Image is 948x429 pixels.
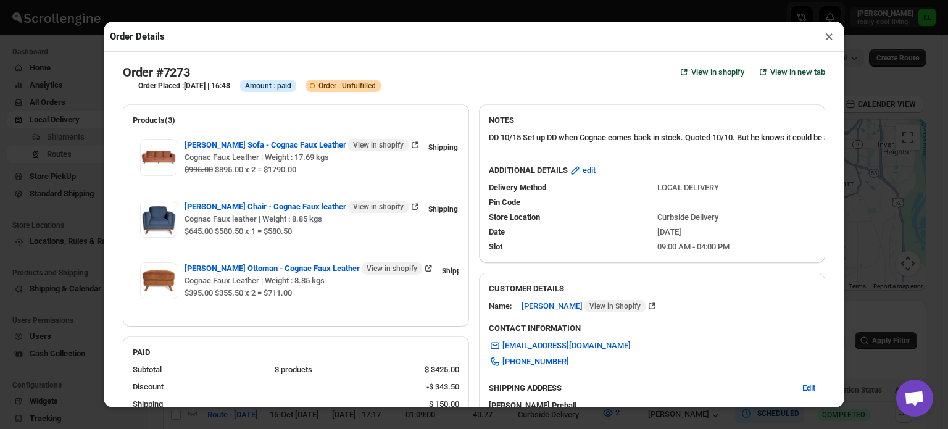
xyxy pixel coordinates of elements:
[502,356,569,368] span: [PHONE_NUMBER]
[434,262,489,280] button: Shipping
[213,288,292,298] span: $355.50 x 2 = $711.00
[140,262,177,299] img: Item
[795,378,823,398] button: Edit
[489,115,514,125] b: NOTES
[489,183,546,192] span: Delivery Method
[657,227,681,236] span: [DATE]
[353,140,404,150] span: View in shopify
[421,139,475,156] button: Shipping
[489,242,502,251] span: Slot
[489,283,815,295] h3: CUSTOMER DETAILS
[259,276,325,285] span: | Weight : 8.85 kgs
[275,364,415,376] div: 3 products
[185,276,259,285] span: Cognac Faux Leather
[820,28,838,45] button: ×
[489,300,512,312] div: Name:
[185,288,213,298] strike: $395.00
[110,30,165,43] h2: Order Details
[657,183,719,192] span: LOCAL DELIVERY
[185,264,434,273] a: [PERSON_NAME] Ottoman - Cognac Faux Leather View in shopify
[489,401,576,410] b: [PERSON_NAME] Prehall
[749,62,833,82] button: View in new tab
[184,81,230,90] b: [DATE] | 16:48
[185,227,213,236] strike: $645.00
[421,201,475,218] button: Shipping
[185,201,409,213] span: [PERSON_NAME] Chair - Cognac Faux leather
[133,346,459,359] h2: PAID
[802,382,815,394] span: Edit
[522,300,646,312] span: [PERSON_NAME]
[691,66,744,78] span: View in shopify
[185,165,213,174] strike: $995.00
[489,322,815,335] h3: CONTACT INFORMATION
[213,165,296,174] span: $895.00 x 2 = $1790.00
[133,114,459,127] h2: Products(3)
[442,266,472,276] span: Shipping
[562,160,603,180] button: edit
[770,66,825,78] span: View in new tab
[425,364,459,376] div: $ 3425.00
[185,139,409,151] span: [PERSON_NAME] Sofa - Cognac Faux Leather
[489,131,815,144] p: DD 10/15 Set up DD when Cognac comes back in stock. Quoted 10/10. But he knows it could be a week...
[185,140,421,149] a: [PERSON_NAME] Sofa - Cognac Faux Leather View in shopify
[213,227,292,236] span: $580.50 x 1 = $580.50
[489,382,792,394] h3: SHIPPING ADDRESS
[245,81,291,91] span: Amount : paid
[140,201,177,238] img: Item
[367,264,417,273] span: View in shopify
[140,139,177,176] img: Item
[185,262,422,275] span: [PERSON_NAME] Ottoman - Cognac Faux Leather
[896,380,933,417] div: Open chat
[133,398,419,410] div: Shipping
[489,212,540,222] span: Store Location
[185,202,421,211] a: [PERSON_NAME] Chair - Cognac Faux leather View in shopify
[123,65,190,80] h2: Order #7273
[185,214,257,223] span: Cognac Faux leather
[428,143,458,152] span: Shipping
[318,81,376,91] span: Order : Unfulfilled
[426,381,459,393] div: -$ 343.50
[670,62,752,82] a: View in shopify
[428,204,458,214] span: Shipping
[583,164,596,177] span: edit
[589,301,641,311] span: View in Shopify
[657,242,730,251] span: 09:00 AM - 04:00 PM
[502,339,631,352] span: [EMAIL_ADDRESS][DOMAIN_NAME]
[481,352,576,372] a: [PHONE_NUMBER]
[481,336,638,356] a: [EMAIL_ADDRESS][DOMAIN_NAME]
[185,152,259,162] span: Cognac Faux Leather
[353,202,404,212] span: View in shopify
[489,227,505,236] span: Date
[429,398,459,410] div: $ 150.00
[489,198,520,207] span: Pin Code
[657,212,718,222] span: Curbside Delivery
[133,381,417,393] div: Discount
[138,81,230,91] h3: Order Placed :
[257,214,322,223] span: | Weight : 8.85 kgs
[259,152,329,162] span: | Weight : 17.69 kgs
[489,164,568,177] b: ADDITIONAL DETAILS
[522,301,658,310] a: [PERSON_NAME] View in Shopify
[133,364,265,376] div: Subtotal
